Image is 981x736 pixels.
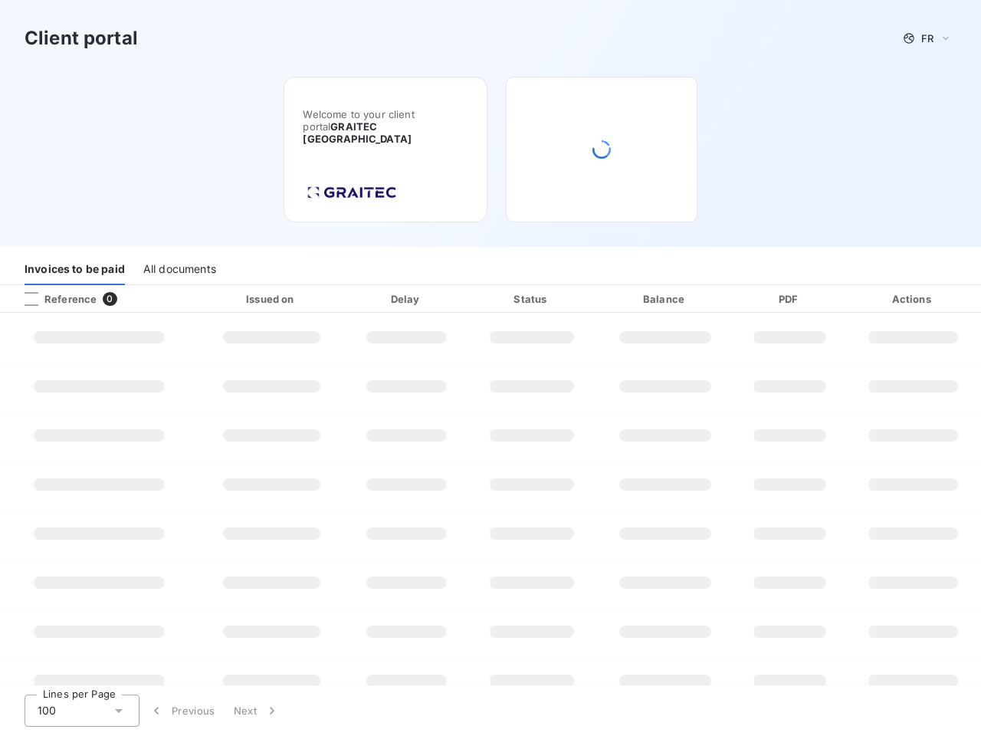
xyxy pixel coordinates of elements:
div: Actions [848,291,978,307]
div: Balance [599,291,731,307]
div: All documents [143,253,216,285]
div: PDF [738,291,842,307]
img: Company logo [303,182,401,203]
div: Reference [12,292,97,306]
div: Issued on [201,291,342,307]
div: Delay [349,291,465,307]
span: 100 [38,703,56,718]
div: Invoices to be paid [25,253,125,285]
span: Welcome to your client portal [303,108,468,145]
span: 0 [103,292,116,306]
span: GRAITEC [GEOGRAPHIC_DATA] [303,120,412,145]
h3: Client portal [25,25,138,52]
div: Status [471,291,593,307]
button: Previous [139,695,225,727]
span: FR [921,32,933,44]
button: Next [225,695,289,727]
